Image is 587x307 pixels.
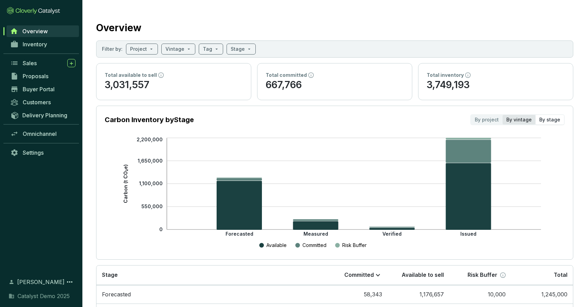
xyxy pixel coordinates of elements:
span: Delivery Planning [22,112,67,119]
span: Customers [23,99,51,106]
a: Delivery Planning [7,109,79,121]
span: Inventory [23,41,47,48]
span: Catalyst Demo 2025 [18,292,70,300]
tspan: 1,650,000 [138,158,163,164]
p: Total inventory [427,72,464,79]
tspan: 2,200,000 [137,137,163,142]
a: Sales [7,57,79,69]
p: 667,766 [266,79,404,92]
span: [PERSON_NAME] [17,278,65,286]
span: Proposals [23,73,48,80]
tspan: 1,100,000 [139,180,163,186]
tspan: Measured [303,231,328,237]
span: Settings [23,149,44,156]
div: segmented control [470,114,565,125]
tspan: Verified [382,231,402,237]
p: Committed [302,242,326,249]
h2: Overview [96,21,141,35]
tspan: 550,000 [141,203,163,209]
tspan: Issued [460,231,476,237]
a: Proposals [7,70,79,82]
div: By project [471,115,503,125]
tspan: Carbon (t CO₂e) [123,164,128,203]
p: Committed [344,271,374,279]
p: Available [266,242,287,249]
p: Risk Buffer [342,242,367,249]
a: Settings [7,147,79,158]
a: Omnichannel [7,128,79,140]
a: Overview [7,25,79,37]
a: Customers [7,96,79,108]
p: 3,031,557 [105,79,243,92]
tspan: Forecasted [226,231,253,237]
th: Available to sell [388,265,449,285]
span: Sales [23,60,37,67]
p: Filter by: [102,46,123,52]
span: Omnichannel [23,130,57,137]
th: Total [511,265,573,285]
p: Risk Buffer [468,271,497,279]
tspan: 0 [159,226,163,232]
p: Total available to sell [105,72,157,79]
th: Stage [96,265,326,285]
a: Inventory [7,38,79,50]
a: Buyer Portal [7,83,79,95]
p: Total committed [266,72,307,79]
span: Buyer Portal [23,86,55,93]
p: 3,749,193 [427,79,565,92]
p: Carbon Inventory by Stage [105,115,194,125]
span: Overview [22,28,48,35]
div: By vintage [503,115,536,125]
div: By stage [536,115,564,125]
